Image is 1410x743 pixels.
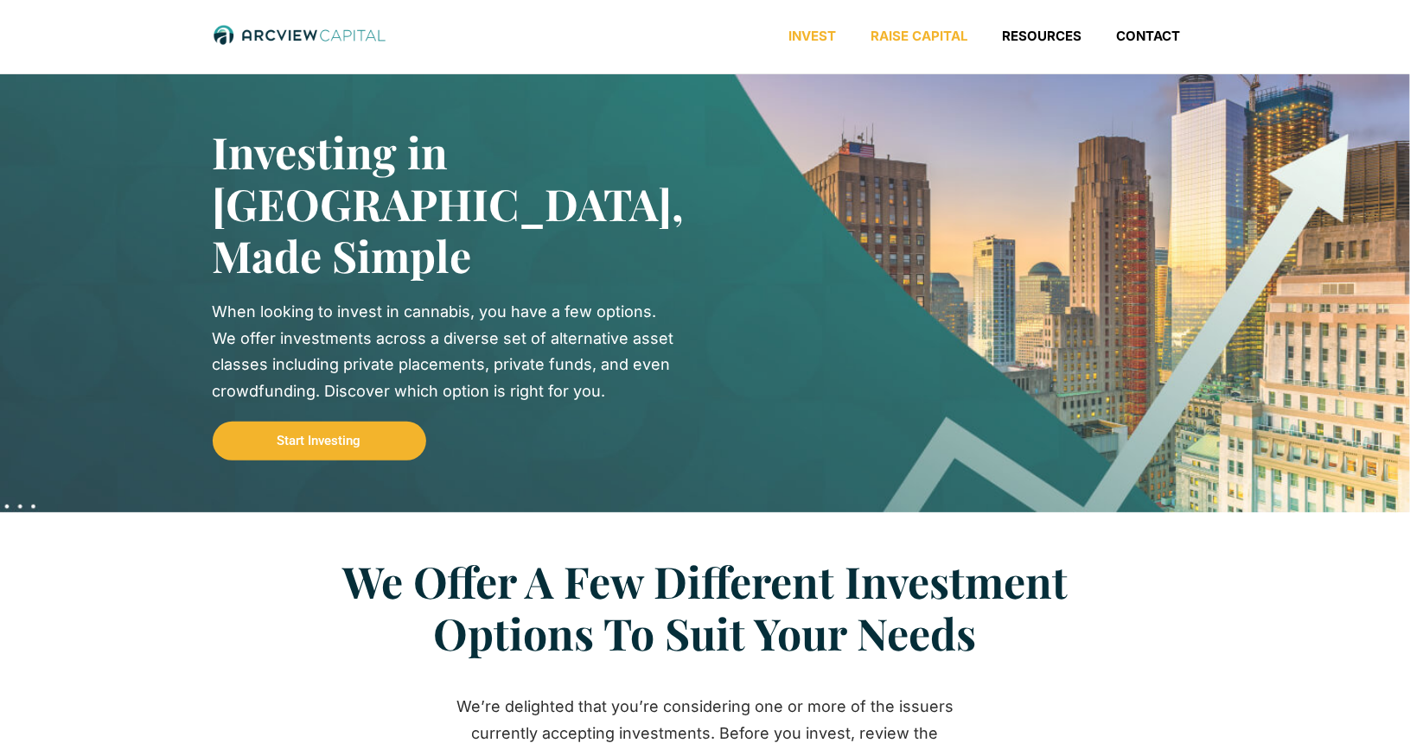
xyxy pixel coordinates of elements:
a: Start Investing [213,422,426,460]
h2: We Offer A Few Different Investment Options To Suit Your Needs [282,556,1129,659]
a: Contact [1100,28,1198,45]
a: Resources [986,28,1100,45]
a: Invest [772,28,854,45]
a: Raise Capital [854,28,986,45]
h2: Investing in [GEOGRAPHIC_DATA], Made Simple [213,126,654,282]
div: When looking to invest in cannabis, you have a few options. We offer investments across a diverse... [213,299,679,404]
span: Start Investing [278,435,361,448]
